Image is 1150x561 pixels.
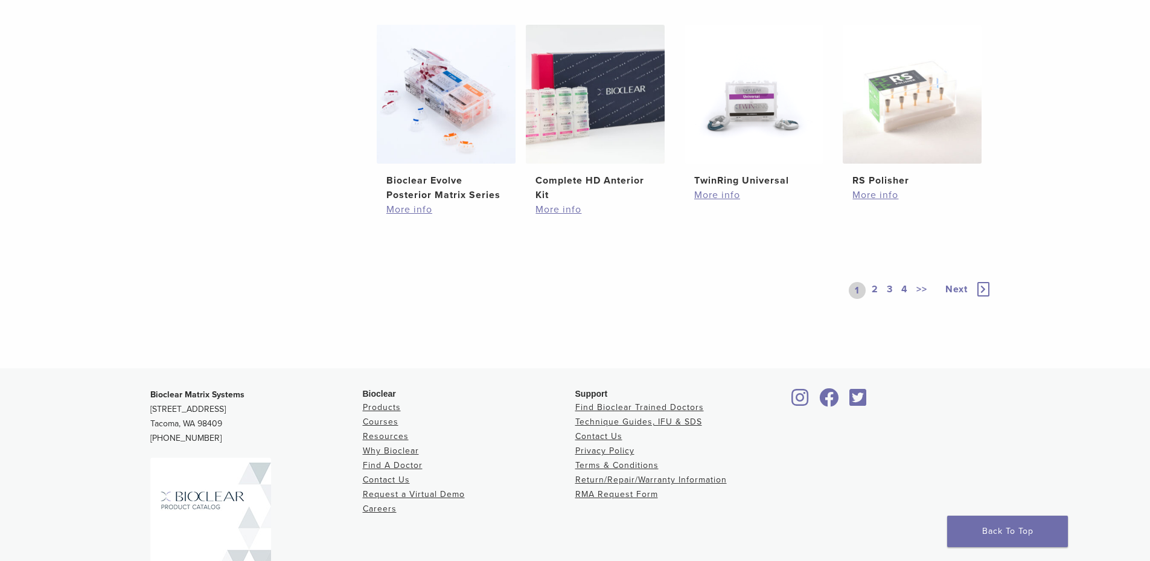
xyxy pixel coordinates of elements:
img: Bioclear Evolve Posterior Matrix Series [377,25,516,164]
a: Privacy Policy [575,446,634,456]
strong: Bioclear Matrix Systems [150,389,244,400]
a: TwinRing UniversalTwinRing Universal [684,25,825,188]
a: 3 [884,282,895,299]
a: 4 [899,282,910,299]
a: >> [914,282,930,299]
a: More info [852,188,972,202]
h2: Bioclear Evolve Posterior Matrix Series [386,173,506,202]
a: Products [363,402,401,412]
a: RMA Request Form [575,489,658,499]
a: Complete HD Anterior KitComplete HD Anterior Kit [525,25,666,202]
a: More info [386,202,506,217]
span: Next [945,283,968,295]
a: Find A Doctor [363,460,423,470]
img: RS Polisher [843,25,982,164]
a: Technique Guides, IFU & SDS [575,417,702,427]
a: Courses [363,417,398,427]
a: Contact Us [363,475,410,485]
a: Bioclear [816,396,843,408]
span: Support [575,389,608,399]
a: 1 [849,282,866,299]
a: Request a Virtual Demo [363,489,465,499]
a: Careers [363,504,397,514]
a: Bioclear [788,396,813,408]
a: Bioclear Evolve Posterior Matrix SeriesBioclear Evolve Posterior Matrix Series [376,25,517,202]
h2: RS Polisher [852,173,972,188]
a: RS PolisherRS Polisher [842,25,983,188]
img: Complete HD Anterior Kit [526,25,665,164]
a: Find Bioclear Trained Doctors [575,402,704,412]
a: Why Bioclear [363,446,419,456]
a: Resources [363,431,409,441]
a: More info [535,202,655,217]
h2: TwinRing Universal [694,173,814,188]
h2: Complete HD Anterior Kit [535,173,655,202]
span: Bioclear [363,389,396,399]
a: 2 [869,282,881,299]
a: More info [694,188,814,202]
p: [STREET_ADDRESS] Tacoma, WA 98409 [PHONE_NUMBER] [150,388,363,446]
a: Return/Repair/Warranty Information [575,475,727,485]
img: TwinRing Universal [685,25,823,164]
a: Contact Us [575,431,622,441]
a: Back To Top [947,516,1068,547]
a: Terms & Conditions [575,460,659,470]
a: Bioclear [846,396,871,408]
